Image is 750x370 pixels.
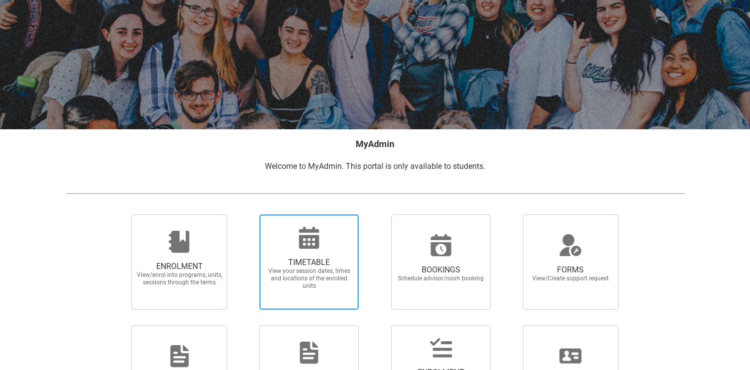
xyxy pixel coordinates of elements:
[527,265,614,275] span: FORMS
[527,275,614,282] span: View/Create support request
[397,265,485,275] span: BOOKINGS
[265,258,353,267] span: TIMETABLE
[265,161,485,171] span: Welcome to MyAdmin. This portal is only available to students.
[265,267,353,290] span: View your session dates, times and locations of the enrolled units
[136,271,223,286] span: View/enrol into programs, units, sessions through the terms
[136,262,223,271] span: ENROLMENT
[65,137,685,151] h2: MyAdmin
[397,275,485,282] span: Schedule advisor/room booking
